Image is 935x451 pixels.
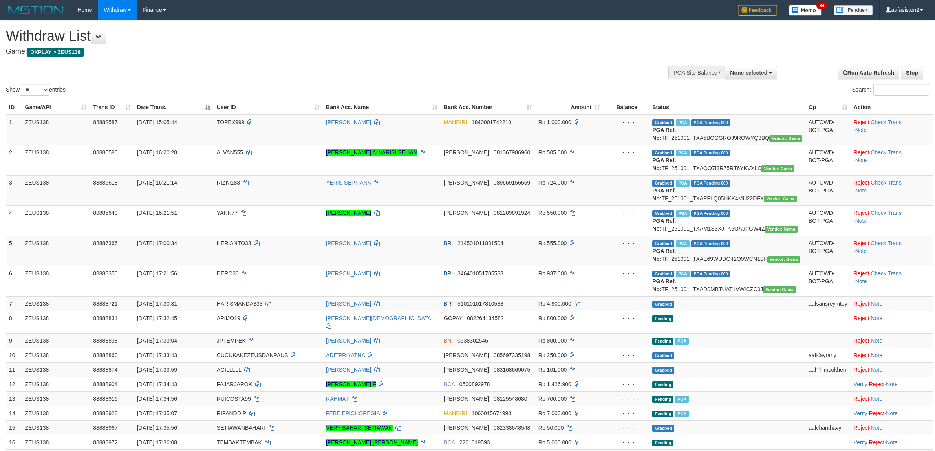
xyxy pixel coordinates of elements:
a: Note [855,157,867,163]
span: Rp 800.000 [538,337,567,344]
td: · · [851,406,933,420]
span: BNI [444,337,453,344]
a: Note [886,439,898,445]
td: 9 [6,333,22,348]
span: DERO30 [217,270,239,277]
span: Copy 08125548680 to clipboard [494,396,527,402]
th: Amount: activate to sort column ascending [535,100,604,115]
span: [DATE] 15:05:44 [137,119,177,125]
td: ZEUS138 [22,348,90,362]
a: Note [855,278,867,284]
span: PGA Pending [691,150,730,156]
span: Marked by aafanarl [676,240,690,247]
span: Copy 082264134582 to clipboard [467,315,503,321]
span: Pending [652,396,673,403]
span: RIPANDDIP [217,410,246,416]
td: TF_251001_TXAPFLQ05HKK4MU22DFX [649,175,805,205]
div: - - - [606,424,646,432]
td: 10 [6,348,22,362]
td: 6 [6,266,22,296]
div: - - - [606,337,646,345]
td: aafThimsokhen [805,362,851,377]
td: AUTOWD-BOT-PGA [805,236,851,266]
th: Bank Acc. Name: activate to sort column ascending [323,100,441,115]
span: AGILLLLL [217,367,242,373]
td: 13 [6,391,22,406]
div: - - - [606,239,646,247]
span: Vendor URL: https://trx31.1velocity.biz [763,286,796,293]
span: 88888967 [93,425,117,431]
a: Reject [854,301,869,307]
span: Rp 7.000.000 [538,410,571,416]
b: PGA Ref. No: [652,187,676,202]
th: Game/API: activate to sort column ascending [22,100,90,115]
td: · [851,296,933,311]
a: [PERSON_NAME] [326,337,371,344]
a: Reject [869,439,885,445]
span: 88888860 [93,352,117,358]
b: PGA Ref. No: [652,127,676,141]
a: Note [871,367,882,373]
span: Copy 1840001742210 to clipboard [472,119,511,125]
th: Op: activate to sort column ascending [805,100,851,115]
a: RAHMAT [326,396,349,402]
a: Reject [854,396,869,402]
span: [DATE] 17:33:43 [137,352,177,358]
span: [DATE] 17:33:59 [137,367,177,373]
a: [PERSON_NAME] [326,240,371,246]
div: - - - [606,148,646,156]
td: · [851,333,933,348]
div: - - - [606,269,646,277]
td: 8 [6,311,22,333]
td: AUTOWD-BOT-PGA [805,205,851,236]
span: MANDIRI [444,410,467,416]
span: [DATE] 17:34:43 [137,381,177,387]
span: 88888916 [93,396,117,402]
a: Reject [854,210,869,216]
div: - - - [606,409,646,417]
span: [DATE] 17:35:56 [137,425,177,431]
div: - - - [606,395,646,403]
td: AUTOWD-BOT-PGA [805,175,851,205]
span: [DATE] 16:21:51 [137,210,177,216]
span: Rp 550.000 [538,210,567,216]
span: Pending [652,411,673,417]
span: [DATE] 16:20:28 [137,149,177,156]
span: [PERSON_NAME] [444,180,489,186]
div: - - - [606,118,646,126]
span: 88885649 [93,210,117,216]
div: PGA Site Balance / [668,66,725,79]
span: 88888721 [93,301,117,307]
td: aafchanthavy [805,420,851,435]
td: · · [851,205,933,236]
span: 88888831 [93,315,117,321]
a: Note [886,410,898,416]
a: Note [886,381,898,387]
span: 88885618 [93,180,117,186]
span: Pending [652,381,673,388]
img: Button%20Memo.svg [789,5,822,16]
span: Rp 1.426.900 [538,381,571,387]
a: Check Trans [871,270,902,277]
td: · [851,311,933,333]
span: Grabbed [652,352,674,359]
td: TF_251001_TXAE69WUDO42Q9WCN1BF [649,236,805,266]
span: Vendor URL: https://trx31.1velocity.biz [761,165,794,172]
a: Run Auto-Refresh [838,66,899,79]
span: Vendor URL: https://trx31.1velocity.biz [764,196,797,202]
a: [PERSON_NAME] [326,210,371,216]
td: 12 [6,377,22,391]
span: BRI [444,240,453,246]
td: · · [851,236,933,266]
span: Rp 937.000 [538,270,567,277]
td: 5 [6,236,22,266]
td: ZEUS138 [22,266,90,296]
span: [PERSON_NAME] [444,367,489,373]
td: 7 [6,296,22,311]
span: Grabbed [652,150,674,156]
span: Marked by aafsolysreylen [675,411,689,417]
td: ZEUS138 [22,115,90,145]
a: FEBE EPICHOREGIA [326,410,380,416]
span: FAJARJAROK [217,381,252,387]
td: · · [851,435,933,449]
